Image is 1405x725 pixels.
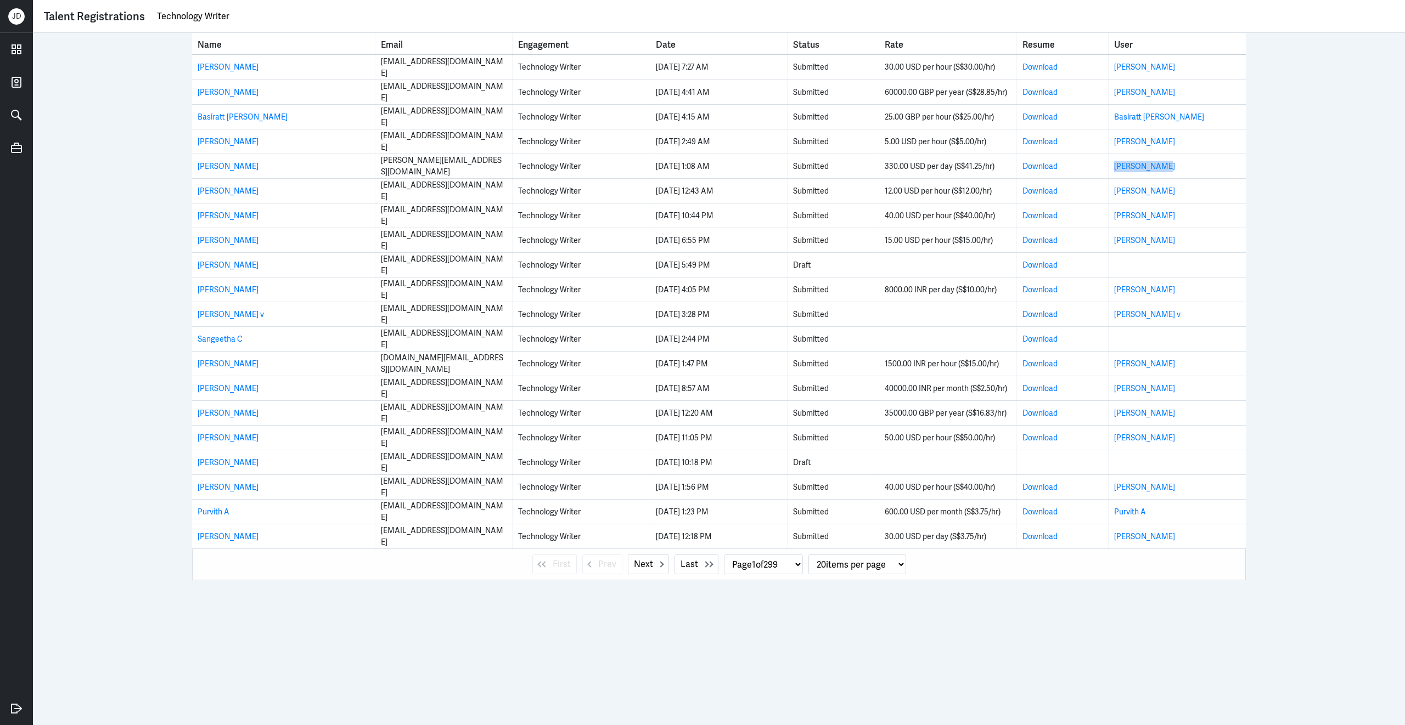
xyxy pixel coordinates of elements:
a: [PERSON_NAME] [198,211,258,220]
td: Resume [1017,203,1109,228]
div: [EMAIL_ADDRESS][DOMAIN_NAME] [381,179,507,202]
td: Engagement [513,401,650,425]
div: Submitted [793,383,873,394]
td: Name [192,327,375,351]
td: Engagement [513,228,650,252]
td: Rate [879,277,1016,302]
td: User [1109,105,1246,129]
div: Technology Writer [518,309,644,320]
div: Draft [793,457,873,468]
div: 40000.00 INR per month (S$2.50/hr) [885,383,1010,394]
div: [DATE] 4:41 AM [656,87,782,98]
td: Status [788,475,879,499]
a: [PERSON_NAME] [1114,235,1175,245]
div: Submitted [793,358,873,370]
td: Email [375,327,513,351]
td: Name [192,105,375,129]
td: User [1109,154,1246,178]
td: Rate [879,179,1016,203]
th: Toggle SortBy [375,33,513,54]
td: Name [192,277,375,302]
div: [DATE] 12:43 AM [656,185,782,197]
div: Submitted [793,210,873,222]
a: Download [1022,334,1058,344]
td: Name [192,475,375,499]
a: Purvith A [1114,507,1146,517]
a: Download [1022,359,1058,369]
td: Date [650,352,788,376]
td: User [1109,253,1246,277]
td: Rate [879,253,1016,277]
td: Email [375,228,513,252]
a: [PERSON_NAME] [198,161,258,171]
td: Status [788,154,879,178]
div: 12.00 USD per hour (S$12.00/hr) [885,185,1010,197]
div: Technology Writer [518,333,644,345]
td: Status [788,426,879,450]
td: User [1109,203,1246,228]
td: Rate [879,228,1016,252]
a: Basiratt [PERSON_NAME] [198,112,288,122]
div: [EMAIL_ADDRESS][DOMAIN_NAME] [381,105,507,128]
td: Rate [879,401,1016,425]
td: Email [375,401,513,425]
a: Download [1022,87,1058,97]
div: 25.00 GBP per hour (S$25.00/hr) [885,111,1010,123]
td: Status [788,352,879,376]
td: Email [375,450,513,474]
td: Name [192,352,375,376]
div: 330.00 USD per day (S$41.25/hr) [885,161,1010,172]
td: Rate [879,376,1016,400]
div: Technology Writer [518,383,644,394]
div: Submitted [793,136,873,148]
a: Download [1022,211,1058,220]
td: Rate [879,203,1016,228]
td: Resume [1017,302,1109,326]
div: 60000.00 GBP per year (S$28.85/hr) [885,87,1010,98]
td: Engagement [513,105,650,129]
div: [DATE] 2:44 PM [656,333,782,345]
td: Status [788,228,879,252]
td: Date [650,475,788,499]
div: [EMAIL_ADDRESS][DOMAIN_NAME] [381,229,507,252]
td: User [1109,401,1246,425]
span: First [553,558,571,571]
div: Submitted [793,87,873,98]
a: Download [1022,137,1058,146]
td: User [1109,327,1246,351]
a: Download [1022,112,1058,122]
div: Technology Writer [518,185,644,197]
th: Toggle SortBy [192,33,375,54]
td: Engagement [513,352,650,376]
td: Engagement [513,129,650,154]
td: Status [788,80,879,104]
td: Rate [879,302,1016,326]
div: [DATE] 10:18 PM [656,457,782,468]
a: [PERSON_NAME] [1114,137,1175,146]
td: Date [650,327,788,351]
a: [PERSON_NAME] [198,383,258,393]
td: Status [788,55,879,80]
td: Email [375,55,513,80]
td: Email [375,179,513,203]
div: [DATE] 7:27 AM [656,61,782,73]
a: [PERSON_NAME] [198,235,258,245]
a: Download [1022,482,1058,492]
th: Toggle SortBy [650,33,788,54]
td: Email [375,154,513,178]
td: User [1109,55,1246,80]
div: Technology Writer [518,482,644,493]
div: [DATE] 10:44 PM [656,210,782,222]
a: [PERSON_NAME] [198,457,258,467]
td: Resume [1017,401,1109,425]
a: Purvith A [198,507,229,517]
div: [EMAIL_ADDRESS][DOMAIN_NAME] [381,451,507,474]
div: [DATE] 8:57 AM [656,383,782,394]
div: [DOMAIN_NAME][EMAIL_ADDRESS][DOMAIN_NAME] [381,352,507,375]
a: Basiratt [PERSON_NAME] [1114,112,1204,122]
td: Resume [1017,179,1109,203]
td: Engagement [513,203,650,228]
a: [PERSON_NAME] v [198,309,264,319]
td: Rate [879,154,1016,178]
td: Resume [1017,55,1109,80]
